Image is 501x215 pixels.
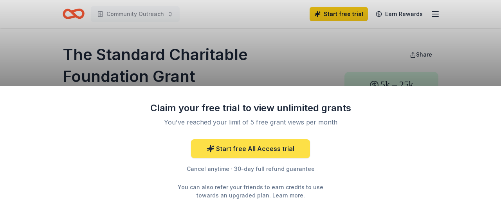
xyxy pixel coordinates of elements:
[171,183,330,199] div: You can also refer your friends to earn credits to use towards an upgraded plan. .
[158,117,343,127] div: You've reached your limit of 5 free grant views per month
[272,191,303,199] a: Learn more
[191,139,310,158] a: Start free All Access trial
[149,102,352,114] div: Claim your free trial to view unlimited grants
[149,164,352,174] div: Cancel anytime · 30-day full refund guarantee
